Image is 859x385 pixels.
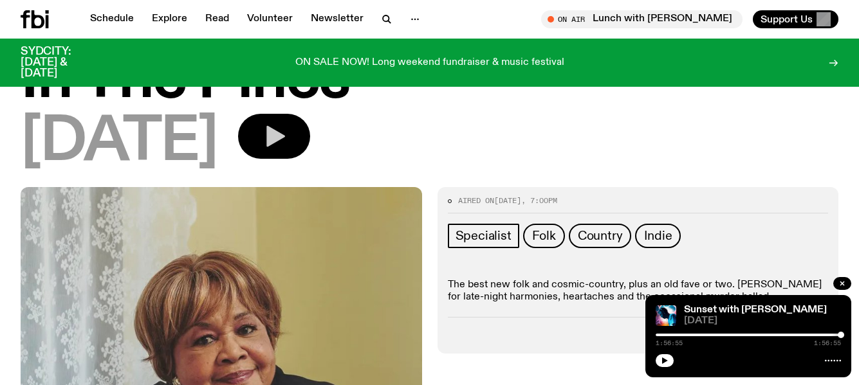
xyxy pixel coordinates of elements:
[21,46,103,79] h3: SYDCITY: [DATE] & [DATE]
[303,10,371,28] a: Newsletter
[458,195,494,206] span: Aired on
[656,340,683,346] span: 1:56:55
[569,224,632,248] a: Country
[521,195,557,206] span: , 7:00pm
[295,57,564,69] p: ON SALE NOW! Long weekend fundraiser & music festival
[198,10,237,28] a: Read
[761,13,813,25] span: Support Us
[532,229,556,243] span: Folk
[144,10,195,28] a: Explore
[684,316,841,326] span: [DATE]
[239,10,300,28] a: Volunteer
[82,10,142,28] a: Schedule
[578,229,623,243] span: Country
[635,224,681,248] a: Indie
[644,229,672,243] span: Indie
[448,224,519,248] a: Specialist
[21,114,217,172] span: [DATE]
[494,195,521,206] span: [DATE]
[656,305,676,326] img: Simon Caldwell stands side on, looking downwards. He has headphones on. Behind him is a brightly ...
[456,229,512,243] span: Specialist
[814,340,841,346] span: 1:56:55
[541,10,743,28] button: On AirLunch with [PERSON_NAME]
[523,224,565,248] a: Folk
[448,279,829,303] p: The best new folk and cosmic-country, plus an old fave or two. [PERSON_NAME] for late-night harmo...
[753,10,838,28] button: Support Us
[684,305,827,315] a: Sunset with [PERSON_NAME]
[21,51,838,109] h1: In The Pines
